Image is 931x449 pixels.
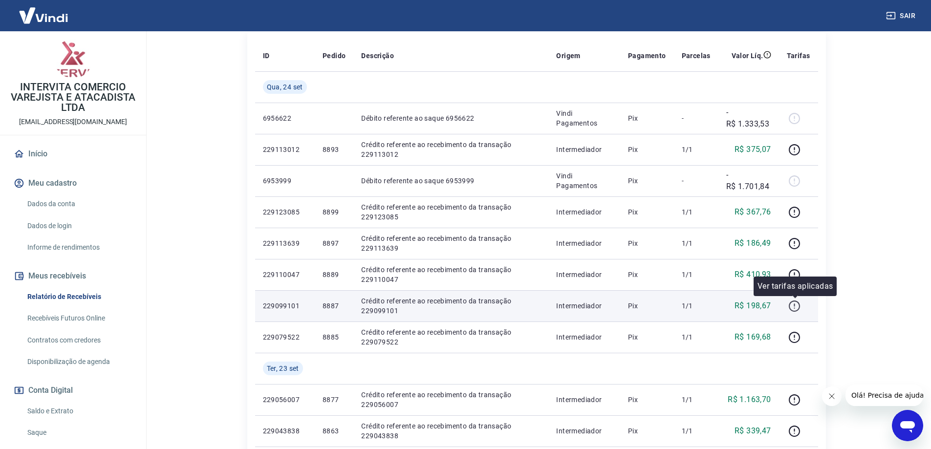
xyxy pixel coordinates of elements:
p: 1/1 [682,426,711,436]
p: Intermediador [556,395,612,405]
p: R$ 339,47 [735,425,771,437]
p: 229123085 [263,207,307,217]
span: Qua, 24 set [267,82,303,92]
p: 1/1 [682,145,711,154]
p: Vindi Pagamentos [556,108,612,128]
p: Pix [628,270,666,279]
p: 8885 [323,332,346,342]
p: Ver tarifas aplicadas [758,280,833,292]
p: Tarifas [787,51,810,61]
p: Intermediador [556,145,612,154]
button: Meu cadastro [12,172,134,194]
p: Crédito referente ao recebimento da transação 229099101 [361,296,541,316]
a: Saldo e Extrato [23,401,134,421]
a: Saque [23,423,134,443]
p: Pix [628,176,666,186]
p: 1/1 [682,301,711,311]
a: Recebíveis Futuros Online [23,308,134,328]
p: [EMAIL_ADDRESS][DOMAIN_NAME] [19,117,127,127]
p: 6956622 [263,113,307,123]
p: Crédito referente ao recebimento da transação 229113639 [361,234,541,253]
p: 8877 [323,395,346,405]
a: Informe de rendimentos [23,237,134,257]
p: Débito referente ao saque 6956622 [361,113,541,123]
p: 229056007 [263,395,307,405]
iframe: Fechar mensagem [822,386,842,406]
p: Pix [628,145,666,154]
p: R$ 367,76 [735,206,771,218]
p: ID [263,51,270,61]
p: Crédito referente ao recebimento da transação 229079522 [361,327,541,347]
p: Crédito referente ao recebimento da transação 229043838 [361,421,541,441]
p: Descrição [361,51,394,61]
p: 8887 [323,301,346,311]
p: Pix [628,426,666,436]
p: - [682,113,711,123]
p: R$ 1.163,70 [728,394,771,406]
p: Débito referente ao saque 6953999 [361,176,541,186]
p: 8889 [323,270,346,279]
p: Crédito referente ao recebimento da transação 229123085 [361,202,541,222]
p: 229113639 [263,238,307,248]
p: Crédito referente ao recebimento da transação 229110047 [361,265,541,284]
p: Parcelas [682,51,711,61]
iframe: Mensagem da empresa [845,385,923,406]
iframe: Botão para abrir a janela de mensagens [892,410,923,441]
p: R$ 375,07 [735,144,771,155]
p: 1/1 [682,238,711,248]
p: Vindi Pagamentos [556,171,612,191]
p: Pix [628,113,666,123]
p: 229079522 [263,332,307,342]
p: Pix [628,301,666,311]
button: Sair [884,7,919,25]
p: 229113012 [263,145,307,154]
span: Ter, 23 set [267,363,299,373]
p: 229110047 [263,270,307,279]
img: 18b582c9-7b0d-4751-b64e-7f1dc965868c.jpeg [54,39,93,78]
p: 1/1 [682,270,711,279]
p: Pix [628,238,666,248]
p: Pedido [323,51,346,61]
p: Intermediador [556,426,612,436]
p: Intermediador [556,301,612,311]
p: Intermediador [556,238,612,248]
p: R$ 169,68 [735,331,771,343]
p: Origem [556,51,580,61]
p: -R$ 1.701,84 [726,169,771,192]
p: 1/1 [682,332,711,342]
p: Pix [628,332,666,342]
a: Contratos com credores [23,330,134,350]
p: Intermediador [556,332,612,342]
a: Disponibilização de agenda [23,352,134,372]
p: R$ 186,49 [735,237,771,249]
a: Início [12,143,134,165]
p: Pix [628,395,666,405]
p: 229043838 [263,426,307,436]
p: - [682,176,711,186]
p: 8897 [323,238,346,248]
p: 6953999 [263,176,307,186]
p: Valor Líq. [732,51,763,61]
p: 8863 [323,426,346,436]
img: Vindi [12,0,75,30]
a: Dados da conta [23,194,134,214]
p: Crédito referente ao recebimento da transação 229113012 [361,140,541,159]
p: 1/1 [682,207,711,217]
p: Intermediador [556,207,612,217]
p: -R$ 1.333,53 [726,107,771,130]
p: Crédito referente ao recebimento da transação 229056007 [361,390,541,409]
a: Dados de login [23,216,134,236]
span: Olá! Precisa de ajuda? [6,7,82,15]
p: R$ 198,67 [735,300,771,312]
p: 8899 [323,207,346,217]
button: Conta Digital [12,380,134,401]
a: Relatório de Recebíveis [23,287,134,307]
button: Meus recebíveis [12,265,134,287]
p: 229099101 [263,301,307,311]
p: R$ 410,93 [735,269,771,280]
p: Pix [628,207,666,217]
p: INTERVITA COMERCIO VAREJISTA E ATACADISTA LTDA [8,82,138,113]
p: 8893 [323,145,346,154]
p: Intermediador [556,270,612,279]
p: Pagamento [628,51,666,61]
